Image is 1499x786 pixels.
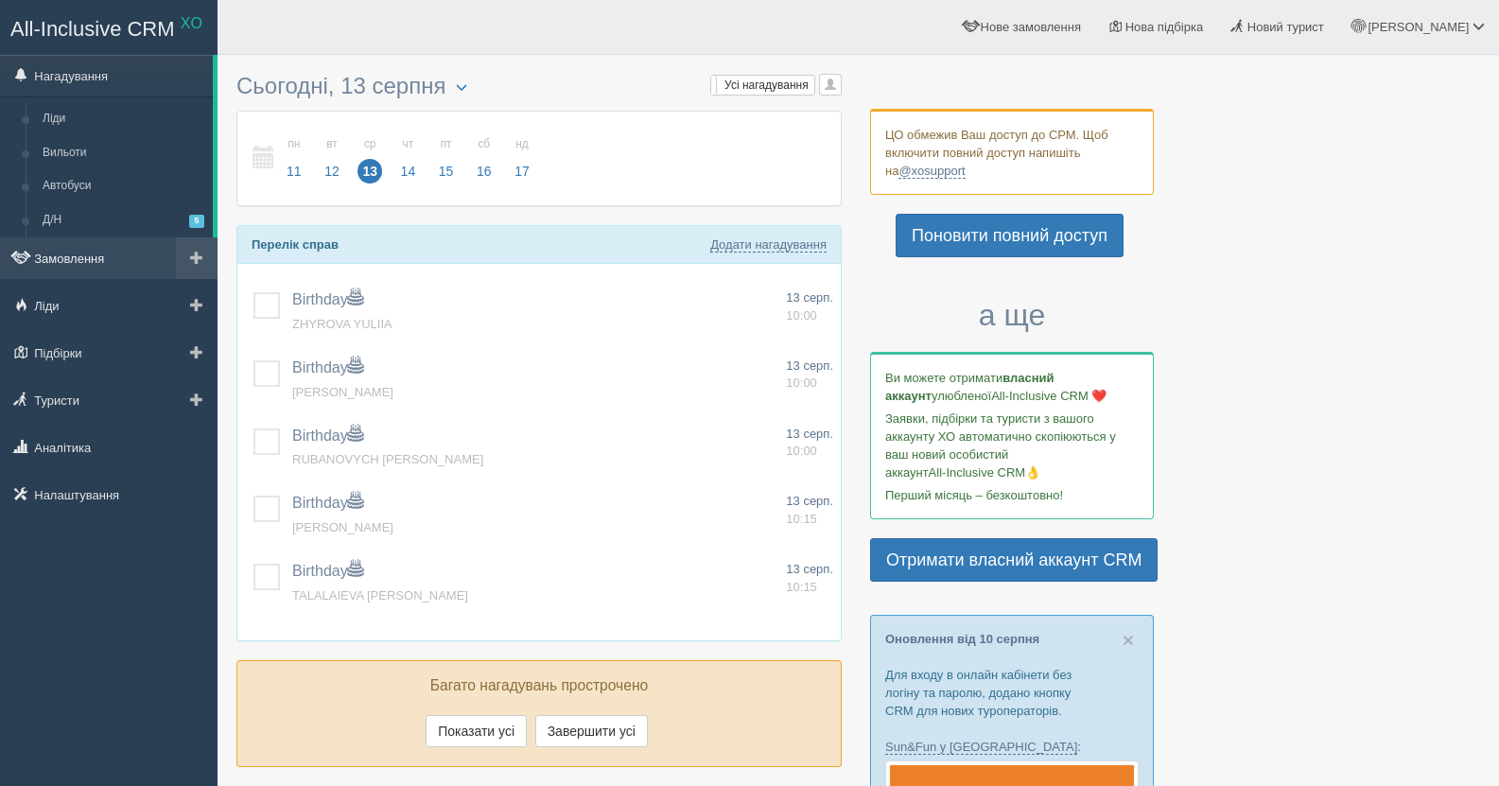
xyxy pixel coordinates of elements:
a: 13 серп. 10:15 [786,493,833,528]
span: 10:00 [786,376,817,390]
a: ср 13 [352,126,388,191]
a: чт 14 [391,126,427,191]
a: Ліди [34,102,213,136]
span: 13 серп. [786,562,833,576]
span: 13 серп. [786,427,833,441]
span: 11 [282,159,306,183]
a: TALALAIEVA [PERSON_NAME] [292,588,468,603]
h3: а ще [870,299,1154,332]
a: RUBANOVYCH [PERSON_NAME] [292,452,483,466]
small: нд [510,136,534,152]
a: @xosupport [898,164,965,179]
span: 16 [472,159,497,183]
a: 13 серп. 10:00 [786,426,833,461]
span: 10:00 [786,308,817,323]
small: пн [282,136,306,152]
a: [PERSON_NAME] [292,520,393,534]
a: Sun&Fun у [GEOGRAPHIC_DATA] [885,740,1077,755]
span: 14 [396,159,421,183]
span: 13 серп. [786,494,833,508]
a: Birthday [292,359,363,376]
small: ср [357,136,382,152]
small: пт [434,136,459,152]
a: нд 17 [504,126,535,191]
a: Оновлення від 10 серпня [885,632,1039,646]
span: Новий турист [1247,20,1324,34]
small: сб [472,136,497,152]
span: [PERSON_NAME] [1368,20,1469,34]
a: ZHYROVA YULIIA [292,317,392,331]
span: 5 [189,215,204,227]
p: Перший місяць – безкоштовно! [885,486,1139,504]
a: Вильоти [34,136,213,170]
span: 13 серп. [786,290,833,305]
a: Д/Н5 [34,203,213,237]
p: Багато нагадувань прострочено [252,675,827,697]
button: Показати усі [426,715,527,747]
span: × [1123,629,1134,651]
small: вт [320,136,344,152]
a: Birthday [292,428,363,444]
a: 13 серп. 10:15 [786,561,833,596]
p: Для входу в онлайн кабінети без логіну та паролю, додано кнопку CRM для нових туроператорів. [885,666,1139,720]
button: Завершити усі [535,715,648,747]
p: Ви можете отримати улюбленої [885,369,1139,405]
span: 13 серп. [786,358,833,373]
a: [PERSON_NAME] [292,385,393,399]
span: 10:00 [786,444,817,458]
a: Автобуси [34,169,213,203]
a: пн 11 [276,126,312,191]
a: Поновити повний доступ [896,214,1124,257]
span: 15 [434,159,459,183]
h3: Сьогодні, 13 серпня [236,74,842,101]
b: власний аккаунт [885,371,1055,403]
span: 13 [357,159,382,183]
a: Додати нагадування [710,237,827,253]
span: Усі нагадування [724,79,809,92]
a: вт 12 [314,126,350,191]
span: Нове замовлення [981,20,1081,34]
span: Нова підбірка [1125,20,1204,34]
span: 12 [320,159,344,183]
small: чт [396,136,421,152]
p: : [885,738,1139,756]
button: Close [1123,630,1134,650]
a: Birthday [292,495,363,511]
span: 17 [510,159,534,183]
p: Заявки, підбірки та туристи з вашого аккаунту ХО автоматично скопіюються у ваш новий особистий ак... [885,410,1139,481]
span: 10:15 [786,580,817,594]
div: ЦО обмежив Ваш доступ до СРМ. Щоб включити повний доступ напишіть на [870,109,1154,195]
a: 13 серп. 10:00 [786,358,833,393]
a: Отримати власний аккаунт CRM [870,538,1158,582]
a: Birthday [292,291,363,307]
a: 13 серп. 10:00 [786,289,833,324]
span: 10:15 [786,512,817,526]
a: пт 15 [428,126,464,191]
span: All-Inclusive CRM ❤️ [991,389,1107,403]
sup: XO [181,15,202,31]
a: All-Inclusive CRM XO [1,1,217,53]
b: Перелік справ [252,237,339,252]
a: Birthday [292,563,363,579]
a: сб 16 [466,126,502,191]
span: All-Inclusive CRM [10,17,175,41]
span: All-Inclusive CRM👌 [929,465,1041,480]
